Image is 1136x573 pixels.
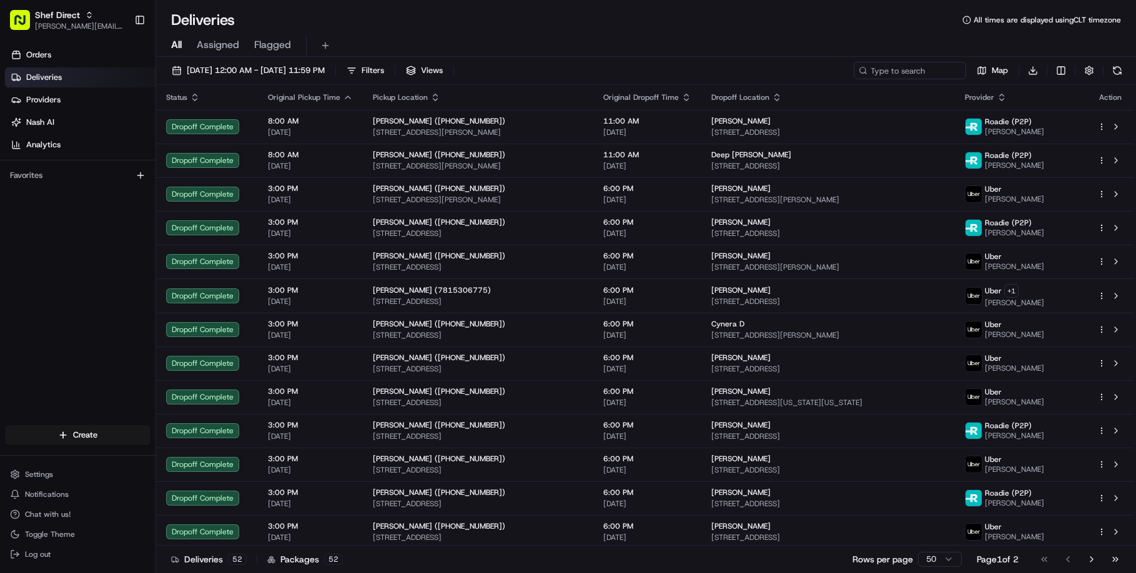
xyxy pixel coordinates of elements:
[603,364,691,374] span: [DATE]
[966,321,982,338] img: uber-new-logo.jpeg
[166,92,187,102] span: Status
[985,532,1044,542] span: [PERSON_NAME]
[711,521,771,531] span: [PERSON_NAME]
[268,217,353,227] span: 3:00 PM
[373,127,583,137] span: [STREET_ADDRESS][PERSON_NAME]
[171,37,182,52] span: All
[985,286,1002,296] span: Uber
[711,532,945,542] span: [STREET_ADDRESS]
[603,353,691,363] span: 6:00 PM
[268,150,353,160] span: 8:00 AM
[12,200,32,224] img: Wisdom Oko
[373,92,428,102] span: Pickup Location
[974,15,1121,25] span: All times are displayed using CLT timezone
[711,116,771,126] span: [PERSON_NAME]
[268,431,353,441] span: [DATE]
[26,117,54,128] span: Nash AI
[35,9,80,21] span: Shef Direct
[603,431,691,441] span: [DATE]
[985,184,1002,194] span: Uber
[32,99,206,112] input: Clear
[966,355,982,371] img: uber-new-logo.jpeg
[985,127,1044,137] span: [PERSON_NAME]
[603,319,691,329] span: 6:00 PM
[852,553,913,566] p: Rows per page
[992,65,1008,76] span: Map
[711,431,945,441] span: [STREET_ADDRESS]
[25,509,71,519] span: Chat with us!
[268,465,353,475] span: [DATE]
[56,137,205,150] div: Start new chat
[985,454,1002,464] span: Uber
[268,398,353,408] span: [DATE]
[5,486,151,503] button: Notifications
[26,139,61,150] span: Analytics
[711,251,771,261] span: [PERSON_NAME]
[268,330,353,340] span: [DATE]
[25,529,75,539] span: Toggle Theme
[711,262,945,272] span: [STREET_ADDRESS][PERSON_NAME]
[711,217,771,227] span: [PERSON_NAME]
[373,319,505,329] span: [PERSON_NAME] ([PHONE_NUMBER])
[5,67,156,87] a: Deliveries
[985,431,1044,441] span: [PERSON_NAME]
[35,21,124,31] button: [PERSON_NAME][EMAIL_ADDRESS][DOMAIN_NAME]
[373,499,583,509] span: [STREET_ADDRESS]
[966,152,982,169] img: roadie-logo-v2.jpg
[362,65,384,76] span: Filters
[187,65,325,76] span: [DATE] 12:00 AM - [DATE] 11:59 PM
[966,253,982,270] img: uber-new-logo.jpeg
[711,330,945,340] span: [STREET_ADDRESS][PERSON_NAME]
[985,397,1044,407] span: [PERSON_NAME]
[268,386,353,396] span: 3:00 PM
[56,150,172,160] div: We're available if you need us!
[25,549,51,559] span: Log out
[228,554,247,565] div: 52
[118,297,200,310] span: API Documentation
[5,165,151,185] div: Favorites
[603,487,691,497] span: 6:00 PM
[711,465,945,475] span: [STREET_ADDRESS]
[268,499,353,509] span: [DATE]
[711,195,945,205] span: [STREET_ADDRESS][PERSON_NAME]
[603,386,691,396] span: 6:00 PM
[373,161,583,171] span: [STREET_ADDRESS][PERSON_NAME]
[212,141,227,156] button: Start new chat
[603,195,691,205] span: [DATE]
[373,251,505,261] span: [PERSON_NAME] ([PHONE_NUMBER])
[136,212,140,222] span: •
[603,150,691,160] span: 11:00 AM
[194,178,227,193] button: See all
[73,429,97,441] span: Create
[12,137,35,160] img: 1736555255976-a54dd68f-1ca7-489b-9aae-adbdc363a1c4
[985,421,1032,431] span: Roadie (P2P)
[373,184,505,193] span: [PERSON_NAME] ([PHONE_NUMBER])
[711,353,771,363] span: [PERSON_NAME]
[26,94,61,105] span: Providers
[5,506,151,523] button: Chat with us!
[966,423,982,439] img: roadie-logo-v2.jpg
[603,330,691,340] span: [DATE]
[977,553,1019,566] div: Page 1 of 2
[373,116,505,126] span: [PERSON_NAME] ([PHONE_NUMBER])
[373,228,583,238] span: [STREET_ADDRESS]
[101,292,205,315] a: 💻API Documentation
[373,532,583,542] span: [STREET_ADDRESS]
[985,252,1002,262] span: Uber
[111,245,136,255] span: [DATE]
[966,389,982,405] img: uber-new-logo.jpeg
[1097,92,1124,102] div: Action
[39,245,101,255] span: [PERSON_NAME]
[12,298,22,308] div: 📗
[985,298,1044,308] span: [PERSON_NAME]
[268,420,353,430] span: 3:00 PM
[711,499,945,509] span: [STREET_ADDRESS]
[5,546,151,563] button: Log out
[341,62,390,79] button: Filters
[603,262,691,272] span: [DATE]
[711,398,945,408] span: [STREET_ADDRESS][US_STATE][US_STATE]
[142,212,172,222] span: 3:06 PM
[268,319,353,329] span: 3:00 PM
[1109,62,1126,79] button: Refresh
